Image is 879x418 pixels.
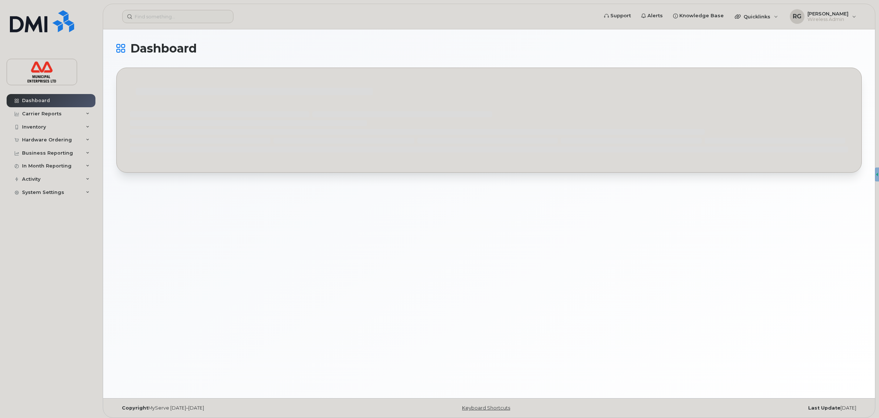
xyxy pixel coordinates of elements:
[808,405,840,411] strong: Last Update
[462,405,510,411] a: Keyboard Shortcuts
[613,405,862,411] div: [DATE]
[122,405,148,411] strong: Copyright
[130,43,197,54] span: Dashboard
[116,405,365,411] div: MyServe [DATE]–[DATE]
